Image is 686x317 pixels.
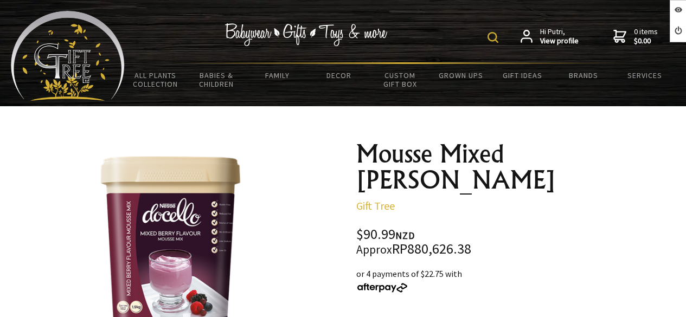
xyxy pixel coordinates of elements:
a: Gift Ideas [492,64,553,87]
a: Gift Tree [356,199,395,212]
span: Hi Putri, [540,27,579,46]
strong: View profile [540,36,579,46]
a: Hi Putri,View profile [521,27,579,46]
span: NZD [395,229,415,242]
a: Decor [308,64,369,87]
img: product search [488,32,498,43]
a: Family [247,64,309,87]
span: 0 items [634,27,658,46]
img: Babywear - Gifts - Toys & more [225,23,388,46]
div: $90.99 RP880,626.38 [356,228,673,256]
strong: $0.00 [634,36,658,46]
a: Services [614,64,675,87]
img: Babyware - Gifts - Toys and more... [11,11,125,101]
a: 0 items$0.00 [613,27,658,46]
h1: Mousse Mixed [PERSON_NAME] [356,141,673,193]
a: Custom Gift Box [369,64,431,95]
div: or 4 payments of $22.75 with [356,267,673,293]
a: All Plants Collection [125,64,186,95]
a: Brands [553,64,614,87]
a: Grown Ups [431,64,492,87]
small: Approx [356,242,392,257]
a: Babies & Children [186,64,247,95]
img: Afterpay [356,283,408,293]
